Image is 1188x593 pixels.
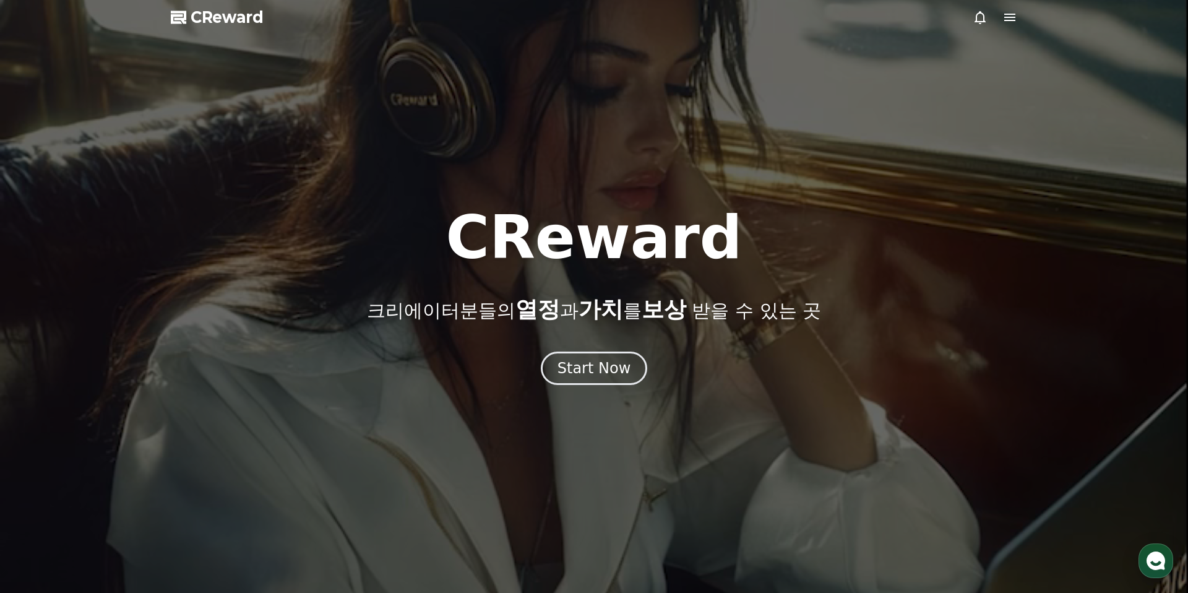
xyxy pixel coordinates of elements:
a: CReward [171,7,264,27]
span: 열정 [515,296,560,322]
button: Start Now [541,352,648,385]
span: CReward [191,7,264,27]
p: 크리에이터분들의 과 를 받을 수 있는 곳 [367,297,821,322]
span: 보상 [642,296,686,322]
div: Start Now [557,358,631,378]
span: 가치 [579,296,623,322]
a: Start Now [541,364,648,376]
h1: CReward [445,208,742,267]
